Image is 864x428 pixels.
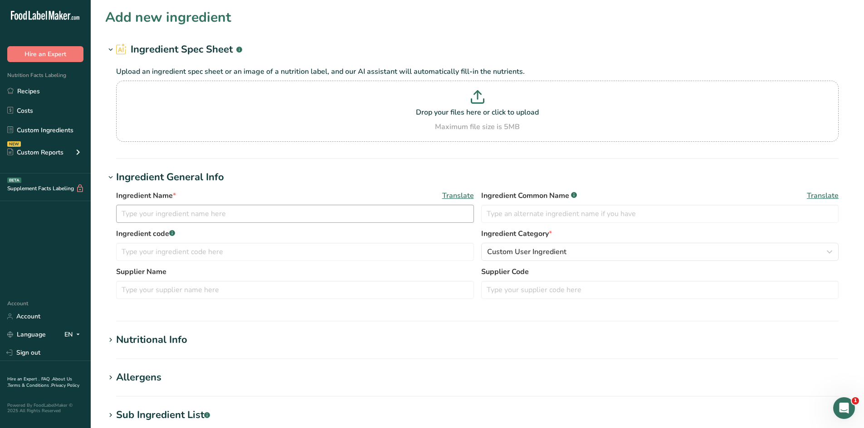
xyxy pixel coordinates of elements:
input: Type an alternate ingredient name if you have [481,205,839,223]
input: Type your supplier code here [481,281,839,299]
a: Privacy Policy [51,382,79,389]
div: The density of chocolate chips depends on their , which changes the weight-to-volume ratio. [15,186,142,221]
div: I have been using the AI tool when offered. Should I look it up instead? [33,234,174,263]
div: I see! When selecting cups as your unit, you’ll be prompted to add the ingredient’s density. You ... [7,71,149,180]
div: I see! When selecting cups as your unit, you’ll be prompted to add the ingredient’s density. You ... [15,77,142,174]
div: Allergens [116,370,161,385]
div: Close [159,4,176,20]
div: [DATE] [7,270,174,282]
div: Nutritional Info [116,332,187,347]
h1: LIA [44,5,55,11]
div: Carolyn says… [7,234,174,270]
input: Type your supplier name here [116,281,474,299]
div: The density of chocolate chips depends on theircocoa butter, sugar, and milk solid content, which... [7,180,149,226]
p: Upload an ingredient spec sheet or an image of a nutrition label, and our AI assistant will autom... [116,66,839,77]
label: Ingredient Category [481,228,839,239]
span: Custom User Ingredient [487,246,566,257]
input: Type your ingredient code here [116,243,474,261]
div: Maximum file size is 5MB [118,121,836,132]
div: Custom Reports [7,148,63,157]
span: Translate [807,190,839,201]
button: Home [142,4,159,21]
div: Ingredient General Info [116,170,224,185]
input: Type your ingredient name here [116,205,474,223]
iframe: Intercom live chat [833,397,855,419]
div: Rachelle says… [7,180,174,234]
b: cocoa butter, sugar, and milk solid content [15,195,126,212]
a: About Us . [7,376,72,389]
div: You can certainly use the AI tool’s suggestions, but please be sure to select the density that mo... [15,288,142,359]
a: Language [7,327,46,342]
button: Custom User Ingredient [481,243,839,261]
p: The team can also help [44,11,113,20]
span: Translate [442,190,474,201]
div: Rachelle says… [7,282,174,371]
span: Ingredient Common Name [481,190,577,201]
span: 1 [852,397,859,404]
div: In our Triple Chocolate Brownies recipe, we use 1.5 cup of white chocolate chips and 1.5 cup mmil... [40,5,167,58]
div: I have been using the AI tool when offered. Should I look it up instead? [40,240,167,257]
img: Profile image for LIA [26,5,40,19]
div: Sub Ingredient List [116,408,210,423]
label: Ingredient code [116,228,474,239]
button: Hire an Expert [7,46,83,62]
h1: Add new ingredient [105,7,231,28]
label: Supplier Name [116,266,474,277]
div: NEW [7,141,21,147]
div: Rachelle says… [7,71,174,181]
div: EN [64,329,83,340]
div: Powered By FoodLabelMaker © 2025 All Rights Reserved [7,403,83,414]
div: You can certainly use the AI tool’s suggestions, but please be sure to select the density that mo... [7,282,149,364]
div: BETA [7,178,21,183]
h2: Ingredient Spec Sheet [116,42,242,57]
a: Hire an Expert . [7,376,39,382]
button: go back [6,4,23,21]
span: Ingredient Name [116,190,176,201]
a: FAQ . [41,376,52,382]
label: Supplier Code [481,266,839,277]
a: Terms & Conditions . [8,382,51,389]
p: Drop your files here or click to upload [118,107,836,118]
